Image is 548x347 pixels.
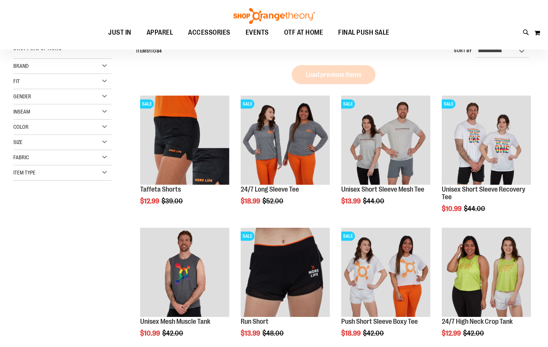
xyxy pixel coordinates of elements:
[241,318,268,325] a: Run Short
[13,124,29,130] span: Color
[241,197,261,205] span: $18.99
[147,24,173,41] span: APPAREL
[442,318,513,325] a: 24/7 High Neck Crop Tank
[341,318,418,325] a: Push Short Sleeve Boxy Tee
[262,197,284,205] span: $52.00
[241,96,330,186] a: Product image for 24/7 Long Sleeve TeeSALE
[13,170,35,176] span: Item Type
[241,232,254,241] span: SALE
[238,24,276,42] a: EVENTS
[341,185,424,193] a: Unisex Short Sleeve Mesh Tee
[442,228,531,318] a: Product image for 24/7 High Neck Crop Tank
[337,92,434,224] div: product
[241,329,261,337] span: $13.99
[341,197,362,205] span: $13.99
[331,24,397,41] a: FINAL PUSH SALE
[136,92,233,224] div: product
[363,329,385,337] span: $42.00
[13,154,29,160] span: Fabric
[241,228,330,317] img: Product image for Run Shorts
[140,228,229,318] a: Product image for Unisex Mesh Muscle Tank
[442,205,463,213] span: $10.99
[13,78,20,84] span: Fit
[284,24,323,41] span: OTF AT HOME
[237,92,334,224] div: product
[442,99,455,109] span: SALE
[442,228,531,317] img: Product image for 24/7 High Neck Crop Tank
[276,24,331,42] a: OTF AT HOME
[13,42,112,59] strong: Shopping Options
[438,92,535,232] div: product
[241,228,330,318] a: Product image for Run ShortsSALE
[442,329,462,337] span: $12.99
[241,96,330,185] img: Product image for 24/7 Long Sleeve Tee
[463,329,485,337] span: $42.00
[140,96,229,186] a: Product image for Camo Tafetta ShortsSALE
[262,329,285,337] span: $48.00
[139,24,181,42] a: APPAREL
[13,63,29,69] span: Brand
[442,96,531,185] img: Product image for Unisex Short Sleeve Recovery Tee
[306,71,361,78] span: Load previous items
[140,197,160,205] span: $12.99
[241,99,254,109] span: SALE
[140,228,229,317] img: Product image for Unisex Mesh Muscle Tank
[292,65,375,84] button: Load previous items
[338,24,390,41] span: FINAL PUSH SALE
[341,99,355,109] span: SALE
[162,329,184,337] span: $42.00
[101,24,139,42] a: JUST IN
[442,96,531,186] a: Product image for Unisex Short Sleeve Recovery TeeSALE
[108,24,131,41] span: JUST IN
[140,185,181,193] a: Taffeta Shorts
[363,197,385,205] span: $44.00
[232,8,316,24] img: Shop Orangetheory
[341,228,430,317] img: Product image for Push Short Sleeve Boxy Tee
[136,45,162,57] h2: Items to
[161,197,184,205] span: $39.00
[188,24,230,41] span: ACCESSORIES
[157,48,162,54] span: 84
[442,185,525,201] a: Unisex Short Sleeve Recovery Tee
[341,96,430,185] img: Product image for Unisex Short Sleeve Mesh Tee
[454,48,472,54] label: Sort By
[341,329,362,337] span: $18.99
[149,48,151,54] span: 1
[246,24,269,41] span: EVENTS
[13,139,22,145] span: Size
[140,318,210,325] a: Unisex Mesh Muscle Tank
[241,185,299,193] a: 24/7 Long Sleeve Tee
[13,93,31,99] span: Gender
[13,109,30,115] span: Inseam
[140,96,229,185] img: Product image for Camo Tafetta Shorts
[140,99,154,109] span: SALE
[341,96,430,186] a: Product image for Unisex Short Sleeve Mesh TeeSALE
[464,205,486,213] span: $44.00
[181,24,238,42] a: ACCESSORIES
[341,228,430,318] a: Product image for Push Short Sleeve Boxy TeeSALE
[341,232,355,241] span: SALE
[140,329,161,337] span: $10.99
